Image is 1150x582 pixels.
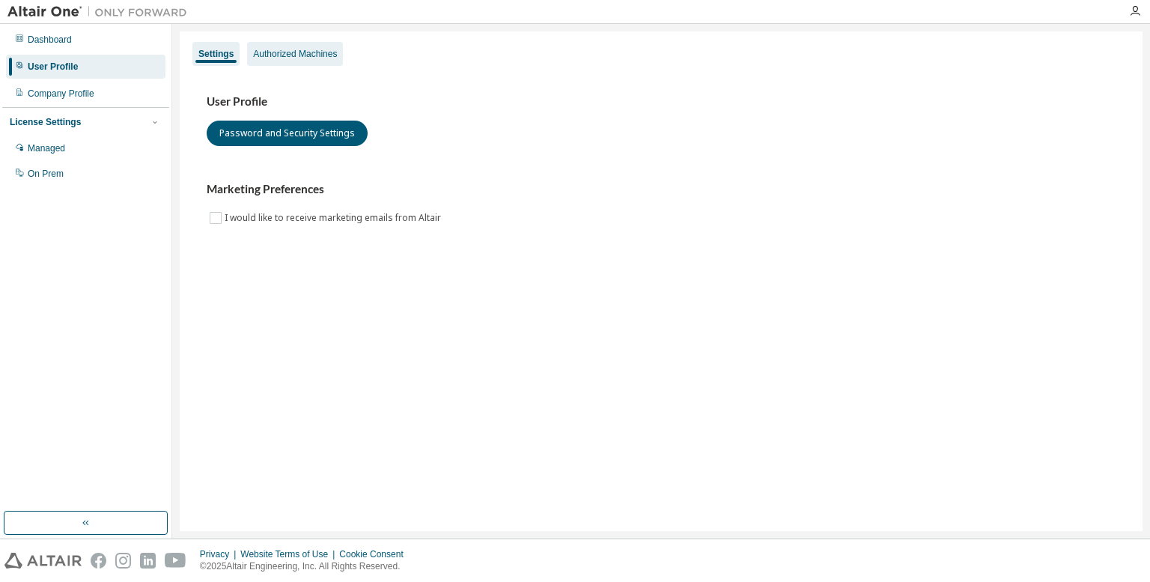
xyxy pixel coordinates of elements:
[253,48,337,60] div: Authorized Machines
[91,553,106,569] img: facebook.svg
[28,61,78,73] div: User Profile
[115,553,131,569] img: instagram.svg
[28,88,94,100] div: Company Profile
[28,34,72,46] div: Dashboard
[207,94,1116,109] h3: User Profile
[28,142,65,154] div: Managed
[200,548,240,560] div: Privacy
[140,553,156,569] img: linkedin.svg
[207,121,368,146] button: Password and Security Settings
[165,553,186,569] img: youtube.svg
[339,548,412,560] div: Cookie Consent
[240,548,339,560] div: Website Terms of Use
[207,182,1116,197] h3: Marketing Preferences
[28,168,64,180] div: On Prem
[200,560,413,573] p: © 2025 Altair Engineering, Inc. All Rights Reserved.
[225,209,444,227] label: I would like to receive marketing emails from Altair
[198,48,234,60] div: Settings
[10,116,81,128] div: License Settings
[4,553,82,569] img: altair_logo.svg
[7,4,195,19] img: Altair One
